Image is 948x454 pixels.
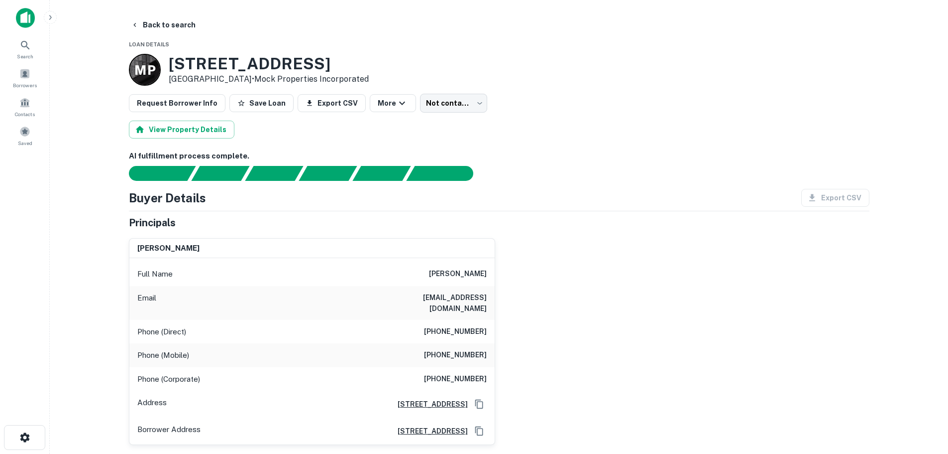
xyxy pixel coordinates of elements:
span: Contacts [15,110,35,118]
a: Borrowers [3,64,47,91]
button: More [370,94,416,112]
div: Documents found, AI parsing details... [245,166,303,181]
span: Search [17,52,33,60]
p: Phone (Direct) [137,326,186,338]
p: M P [134,60,155,80]
h4: Buyer Details [129,189,206,207]
button: Request Borrower Info [129,94,225,112]
div: Not contacted [420,94,487,113]
div: Principals found, AI now looking for contact information... [299,166,357,181]
button: Copy Address [472,424,487,439]
button: Back to search [127,16,200,34]
h6: [PHONE_NUMBER] [424,349,487,361]
h3: [STREET_ADDRESS] [169,54,369,73]
img: capitalize-icon.png [16,8,35,28]
a: Search [3,35,47,62]
p: Phone (Corporate) [137,373,200,385]
span: Saved [18,139,32,147]
h5: Principals [129,215,176,230]
button: Copy Address [472,397,487,412]
button: View Property Details [129,121,234,139]
h6: [PERSON_NAME] [429,268,487,280]
h6: AI fulfillment process complete. [129,151,869,162]
p: Borrower Address [137,424,201,439]
a: Mock Properties Incorporated [254,74,369,84]
a: Contacts [3,93,47,120]
div: AI fulfillment process complete. [407,166,485,181]
span: Loan Details [129,41,169,47]
button: Save Loan [229,94,294,112]
h6: [PERSON_NAME] [137,243,200,254]
a: [STREET_ADDRESS] [390,399,468,410]
span: Borrowers [13,81,37,89]
p: Email [137,292,156,314]
iframe: Chat Widget [898,374,948,422]
div: Your request is received and processing... [191,166,249,181]
h6: [EMAIL_ADDRESS][DOMAIN_NAME] [367,292,487,314]
h6: [PHONE_NUMBER] [424,326,487,338]
div: Principals found, still searching for contact information. This may take time... [352,166,411,181]
button: Export CSV [298,94,366,112]
a: [STREET_ADDRESS] [390,426,468,437]
p: Address [137,397,167,412]
a: Saved [3,122,47,149]
p: [GEOGRAPHIC_DATA] • [169,73,369,85]
p: Full Name [137,268,173,280]
p: Phone (Mobile) [137,349,189,361]
div: Sending borrower request to AI... [117,166,192,181]
h6: [PHONE_NUMBER] [424,373,487,385]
